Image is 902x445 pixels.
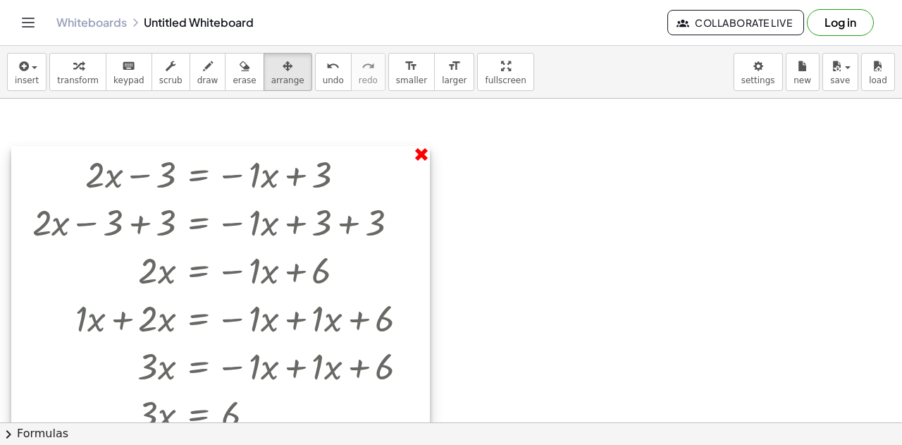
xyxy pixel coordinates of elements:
button: scrub [152,53,190,91]
button: transform [49,53,106,91]
span: insert [15,75,39,85]
button: insert [7,53,47,91]
button: Collaborate Live [667,10,804,35]
button: Log in [807,9,874,36]
span: smaller [396,75,427,85]
i: undo [326,58,340,75]
i: format_size [404,58,418,75]
button: format_sizelarger [434,53,474,91]
span: draw [197,75,218,85]
a: Whiteboards [56,16,127,30]
span: keypad [113,75,144,85]
span: erase [233,75,256,85]
span: larger [442,75,467,85]
span: save [830,75,850,85]
button: Toggle navigation [17,11,39,34]
button: erase [225,53,264,91]
button: fullscreen [477,53,533,91]
i: redo [362,58,375,75]
i: format_size [447,58,461,75]
button: draw [190,53,226,91]
button: save [822,53,858,91]
span: load [869,75,887,85]
span: fullscreen [485,75,526,85]
button: format_sizesmaller [388,53,435,91]
span: settings [741,75,775,85]
button: new [786,53,820,91]
button: settings [734,53,783,91]
button: keyboardkeypad [106,53,152,91]
span: Collaborate Live [679,16,792,29]
button: arrange [264,53,312,91]
span: scrub [159,75,183,85]
span: transform [57,75,99,85]
span: redo [359,75,378,85]
button: redoredo [351,53,385,91]
button: undoundo [315,53,352,91]
span: new [793,75,811,85]
span: undo [323,75,344,85]
button: load [861,53,895,91]
i: keyboard [122,58,135,75]
span: arrange [271,75,304,85]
